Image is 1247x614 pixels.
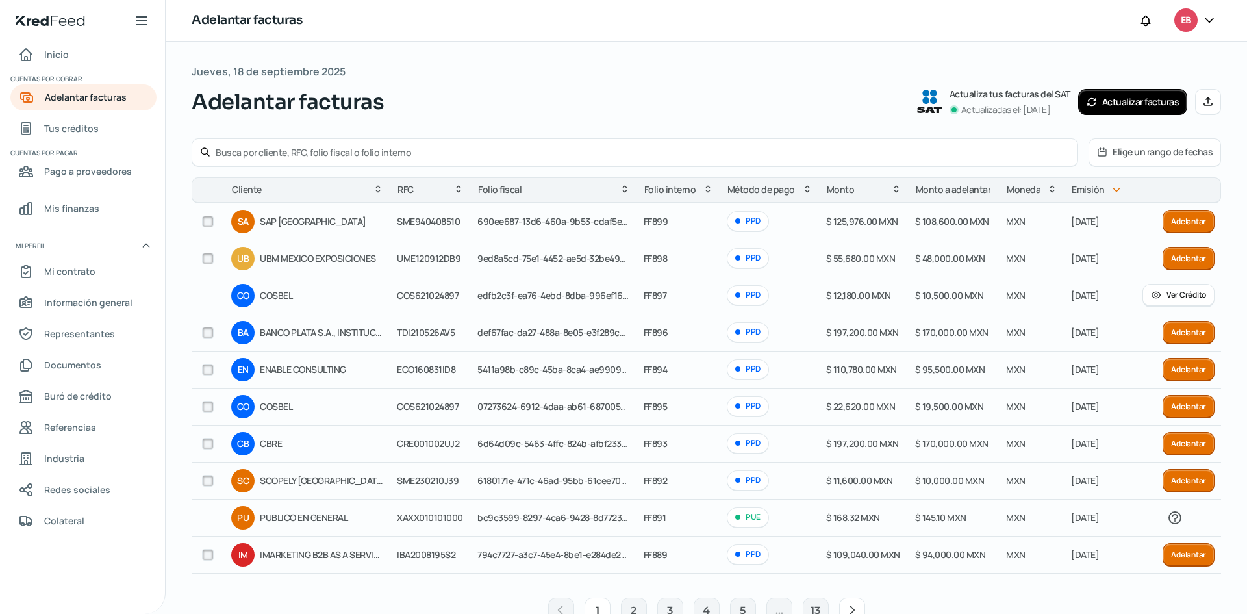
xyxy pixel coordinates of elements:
span: $ 108,600.00 MXN [915,215,989,227]
span: Pago a proveedores [44,163,132,179]
div: PPD [727,544,769,565]
span: Folio interno [644,182,696,198]
a: Industria [10,446,157,472]
span: MXN [1006,215,1026,227]
span: SME940408510 [397,215,460,227]
a: Pago a proveedores [10,159,157,185]
span: MXN [1006,252,1026,264]
span: Buró de crédito [44,388,112,404]
span: [DATE] [1071,548,1099,561]
span: Cuentas por cobrar [10,73,155,84]
div: SC [231,469,255,492]
button: Adelantar [1163,358,1215,381]
span: MXN [1006,363,1026,376]
a: Representantes [10,321,157,347]
a: Mis finanzas [10,196,157,222]
span: COSBEL [260,399,384,415]
button: Adelantar [1163,321,1215,344]
span: Cuentas por pagar [10,147,155,159]
span: $ 197,200.00 MXN [826,326,899,339]
span: 6180171e-471c-46ad-95bb-61cee70e5c78 [477,474,644,487]
span: Mis finanzas [44,200,99,216]
div: PPD [727,322,769,342]
div: PPD [727,359,769,379]
span: [DATE] [1071,511,1099,524]
span: $ 197,200.00 MXN [826,437,899,450]
a: Adelantar facturas [10,84,157,110]
span: Adelantar facturas [192,86,384,118]
a: Información general [10,290,157,316]
div: EN [231,358,255,381]
span: 07273624-6912-4daa-ab61-68700554c048 [477,400,650,413]
div: PPD [727,211,769,231]
span: $ 22,620.00 MXN [826,400,896,413]
span: Redes sociales [44,481,110,498]
span: MXN [1006,326,1026,339]
a: Documentos [10,352,157,378]
span: FF896 [644,326,668,339]
span: Mi perfil [16,240,45,251]
span: COS621024897 [397,400,459,413]
button: Adelantar [1163,247,1215,270]
span: Documentos [44,357,101,373]
button: Adelantar [1163,210,1215,233]
div: UB [231,247,255,270]
span: Moneda [1007,182,1040,198]
span: Monto a adelantar [916,182,991,198]
input: Busca por cliente, RFC, folio fiscal o folio interno [216,146,1070,159]
span: def67fac-da27-488a-8e05-e3f289c04458 [477,326,644,339]
span: MXN [1006,474,1026,487]
span: [DATE] [1071,252,1099,264]
span: Información general [44,294,132,311]
span: MXN [1006,400,1026,413]
div: PU [231,506,255,530]
span: ECO160831ID8 [397,363,455,376]
span: UME120912DB9 [397,252,460,264]
button: Adelantar [1163,469,1215,492]
span: PUBLICO EN GENERAL [260,510,384,526]
span: [DATE] [1071,437,1099,450]
span: Adelantar facturas [45,89,127,105]
div: PPD [727,285,769,305]
span: Inicio [44,46,69,62]
button: Elige un rango de fechas [1089,139,1220,166]
span: $ 109,040.00 MXN [826,548,900,561]
span: $ 145.10 MXN [915,511,966,524]
span: 690ee687-13d6-460a-9b53-cdaf5eb331d5 [477,215,651,227]
span: EB [1181,13,1191,29]
span: $ 12,180.00 MXN [826,289,891,301]
span: [DATE] [1071,289,1099,301]
span: Folio fiscal [478,182,522,198]
p: Actualizadas el: [DATE] [961,102,1051,118]
a: Referencias [10,415,157,441]
span: Tus créditos [44,120,99,136]
span: $ 19,500.00 MXN [915,400,984,413]
span: FF891 [644,511,666,524]
span: $ 125,976.00 MXN [826,215,898,227]
span: Colateral [44,513,84,529]
span: $ 168.32 MXN [826,511,880,524]
span: CRE001002UJ2 [397,437,459,450]
span: [DATE] [1071,363,1099,376]
div: PPD [727,470,769,491]
span: IMARKETING B2B AS A SERVICE GROUP [260,547,384,563]
span: $ 11,600.00 MXN [826,474,893,487]
a: Redes sociales [10,477,157,503]
a: Mi contrato [10,259,157,285]
span: $ 10,000.00 MXN [915,474,985,487]
div: BA [231,321,255,344]
span: BANCO PLATA S.A., INSTITUCION DE BANCA MULTIPLE [260,325,384,340]
span: Industria [44,450,84,467]
span: edfb2c3f-ea76-4ebd-8dba-996ef16551a2 [477,289,646,301]
span: UBM MEXICO EXPOSICIONES [260,251,384,266]
span: $ 95,500.00 MXN [915,363,985,376]
span: MXN [1006,511,1026,524]
span: Jueves, 18 de septiembre 2025 [192,62,346,81]
button: Actualizar facturas [1078,89,1188,115]
span: COSBEL [260,288,384,303]
span: FF899 [644,215,668,227]
div: CO [231,284,255,307]
div: IM [231,543,255,567]
div: SA [231,210,255,233]
div: CB [231,432,255,455]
